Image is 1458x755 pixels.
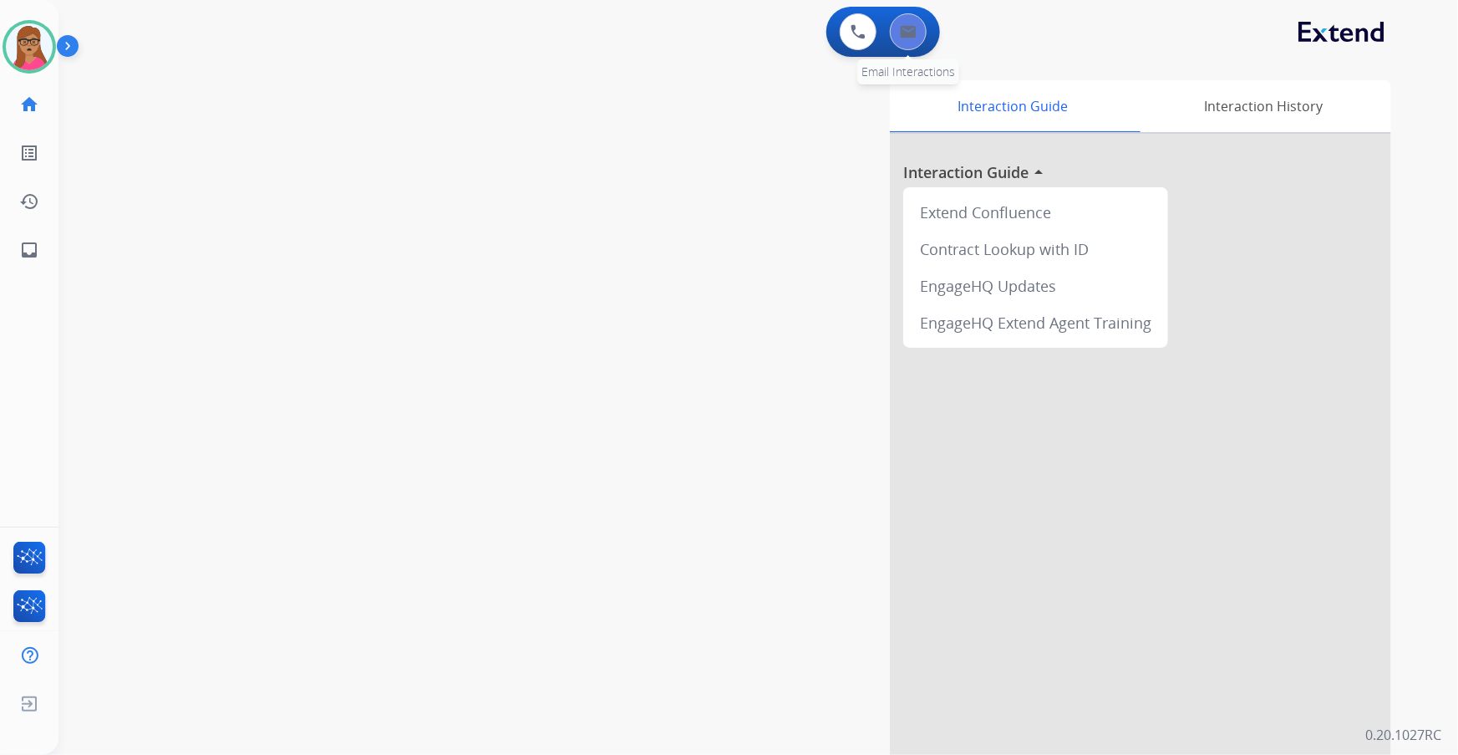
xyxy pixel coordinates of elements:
[19,240,39,260] mat-icon: inbox
[1365,725,1441,745] p: 0.20.1027RC
[19,143,39,163] mat-icon: list_alt
[19,191,39,212] mat-icon: history
[890,80,1136,132] div: Interaction Guide
[910,304,1161,341] div: EngageHQ Extend Agent Training
[910,268,1161,304] div: EngageHQ Updates
[19,94,39,115] mat-icon: home
[1136,80,1391,132] div: Interaction History
[910,231,1161,268] div: Contract Lookup with ID
[910,194,1161,231] div: Extend Confluence
[6,23,53,70] img: avatar
[861,64,955,79] span: Email Interactions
